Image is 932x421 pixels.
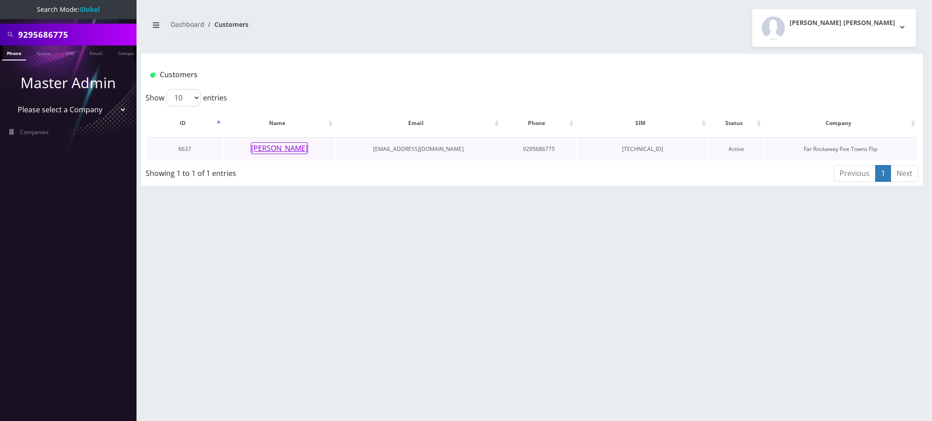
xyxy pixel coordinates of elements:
[709,110,763,136] th: Status: activate to sort column ascending
[790,19,895,27] h2: [PERSON_NAME] [PERSON_NAME]
[577,110,708,136] th: SIM: activate to sort column ascending
[251,142,308,154] button: [PERSON_NAME]
[79,5,100,14] strong: Global
[709,137,763,160] td: Active
[336,110,501,136] th: Email: activate to sort column ascending
[146,89,227,106] label: Show entries
[18,26,134,43] input: Search All Companies
[752,9,916,47] button: [PERSON_NAME] [PERSON_NAME]
[147,110,223,136] th: ID: activate to sort column descending
[61,45,79,60] a: SIM
[37,5,100,14] span: Search Mode:
[32,45,55,60] a: Name
[336,137,501,160] td: [EMAIL_ADDRESS][DOMAIN_NAME]
[204,20,248,29] li: Customers
[171,20,204,29] a: Dashboard
[2,45,26,60] a: Phone
[85,45,107,60] a: Email
[577,137,708,160] td: [TECHNICAL_ID]
[150,70,784,79] h1: Customers
[764,137,917,160] td: Far Rockaway Five Towns Flip
[167,89,201,106] select: Showentries
[113,45,144,60] a: Company
[148,15,525,41] nav: breadcrumb
[147,137,223,160] td: 6637
[891,165,918,182] a: Next
[146,164,461,179] div: Showing 1 to 1 of 1 entries
[764,110,917,136] th: Company: activate to sort column ascending
[834,165,876,182] a: Previous
[502,137,576,160] td: 9295686775
[502,110,576,136] th: Phone: activate to sort column ascending
[224,110,335,136] th: Name: activate to sort column ascending
[875,165,891,182] a: 1
[20,128,49,136] span: Companies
